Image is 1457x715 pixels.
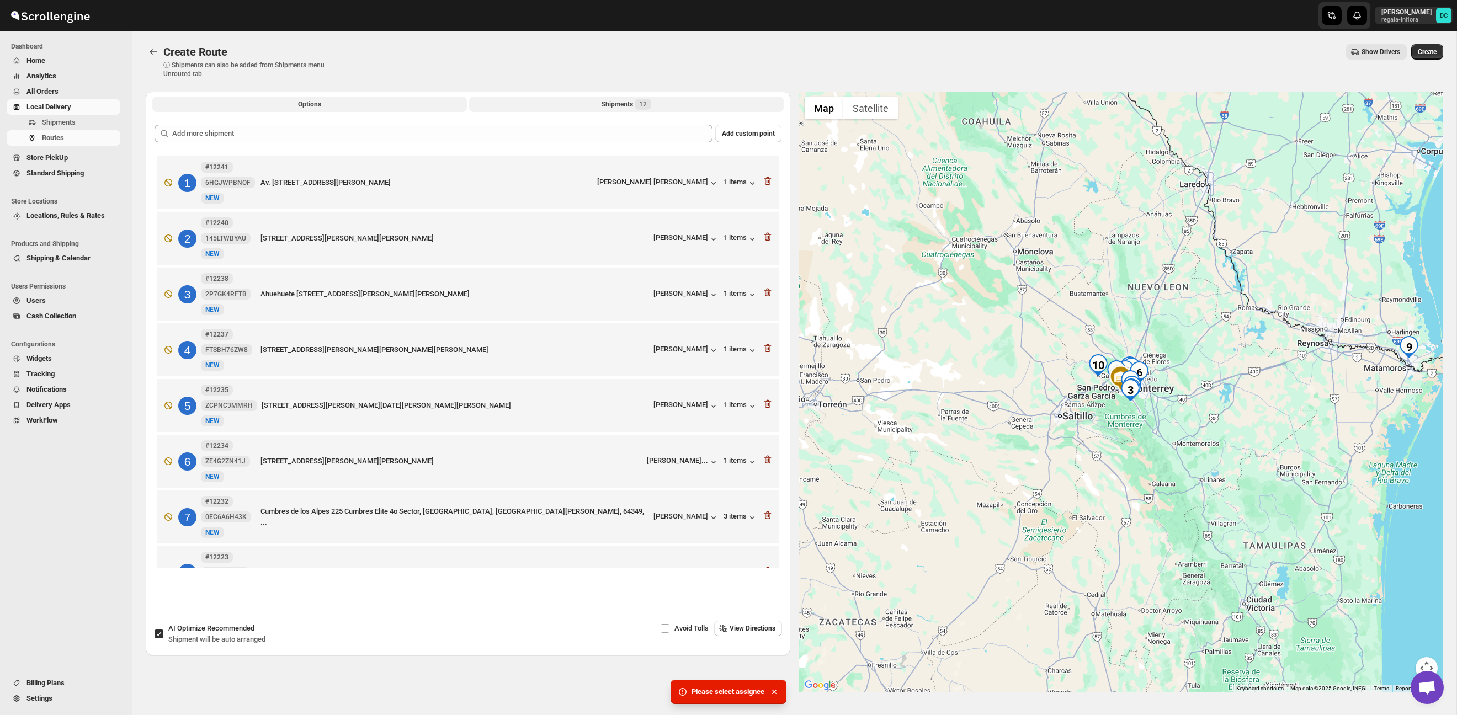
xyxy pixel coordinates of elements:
[9,2,92,29] img: ScrollEngine
[205,361,220,369] span: NEW
[260,344,649,355] div: [STREET_ADDRESS][PERSON_NAME][PERSON_NAME][PERSON_NAME]
[645,568,708,576] div: [PERSON_NAME] ...
[1436,8,1451,23] span: DAVID CORONADO
[1290,685,1367,691] span: Map data ©2025 Google, INEGI
[26,370,55,378] span: Tracking
[597,178,719,189] button: [PERSON_NAME] [PERSON_NAME]
[7,130,120,146] button: Routes
[724,233,758,244] button: 1 items
[7,68,120,84] button: Analytics
[178,285,196,303] div: 3
[7,397,120,413] button: Delivery Apps
[26,401,71,409] span: Delivery Apps
[7,308,120,324] button: Cash Collection
[152,97,467,112] button: All Route Options
[1119,379,1141,401] div: 3
[178,341,196,359] div: 4
[11,239,125,248] span: Products and Shipping
[692,686,764,697] span: Please select assignee
[653,512,719,523] button: [PERSON_NAME]
[7,351,120,366] button: Widgets
[178,230,196,248] div: 2
[722,129,775,138] span: Add custom point
[645,568,719,579] button: [PERSON_NAME] ...
[11,197,125,206] span: Store Locations
[260,506,649,528] div: Cumbres de los Alpes 225 Cumbres Elite 4o Sector, [GEOGRAPHIC_DATA], [GEOGRAPHIC_DATA][PERSON_NAM...
[205,498,228,505] b: #12232
[178,452,196,471] div: 6
[11,282,125,291] span: Users Permissions
[7,250,120,266] button: Shipping & Calendar
[7,691,120,706] button: Settings
[42,134,64,142] span: Routes
[26,87,59,95] span: All Orders
[205,219,228,227] b: #12240
[26,56,45,65] span: Home
[168,624,254,632] span: AI Optimize
[163,61,337,78] p: ⓘ Shipments can also be added from Shipments menu Unrouted tab
[715,125,781,142] button: Add custom point
[1440,12,1448,19] text: DC
[178,174,196,192] div: 1
[26,385,67,393] span: Notifications
[26,416,58,424] span: WorkFlow
[1381,17,1432,23] p: regala-inflora
[730,624,775,633] span: View Directions
[1120,357,1142,380] div: 4
[802,678,838,692] img: Google
[26,103,71,111] span: Local Delivery
[724,401,758,412] button: 1 items
[843,97,898,119] button: Show satellite imagery
[26,354,52,362] span: Widgets
[1087,354,1109,376] div: 10
[1396,685,1440,691] a: Report a map error
[7,675,120,691] button: Billing Plans
[260,289,649,300] div: Ahuehuete [STREET_ADDRESS][PERSON_NAME][PERSON_NAME]
[1105,360,1128,382] div: 7
[647,456,708,465] div: [PERSON_NAME]...
[260,233,649,244] div: [STREET_ADDRESS][PERSON_NAME][PERSON_NAME]
[205,275,228,282] b: #12238
[7,208,120,223] button: Locations, Rules & Rates
[1121,376,1143,398] div: 2
[26,254,91,262] span: Shipping & Calendar
[7,366,120,382] button: Tracking
[1398,336,1420,358] div: 9
[1411,671,1444,704] div: Open chat
[26,169,84,177] span: Standard Shipping
[802,678,838,692] a: Open this area in Google Maps (opens a new window)
[11,42,125,51] span: Dashboard
[1375,7,1453,24] button: User menu
[724,456,758,467] button: 1 items
[205,178,251,187] span: 6HGJWPBNOF
[26,694,52,702] span: Settings
[260,567,641,578] div: [STREET_ADDRESS][PERSON_NAME][PERSON_NAME]
[146,116,790,573] div: Selected Shipments
[205,401,253,410] span: ZCPNC3MMRH
[163,45,227,58] span: Create Route
[724,345,758,356] button: 1 items
[207,624,254,632] span: Recommended
[724,568,758,579] button: 1 items
[724,512,758,523] button: 3 items
[647,456,719,467] button: [PERSON_NAME]...
[7,382,120,397] button: Notifications
[653,345,719,356] button: [PERSON_NAME]
[653,289,719,300] button: [PERSON_NAME]
[26,296,46,305] span: Users
[298,100,321,109] span: Options
[724,289,758,300] button: 1 items
[724,178,758,189] button: 1 items
[205,194,220,202] span: NEW
[1128,361,1150,383] div: 6
[1362,47,1400,56] span: Show Drivers
[7,84,120,99] button: All Orders
[653,401,719,412] div: [PERSON_NAME]
[653,233,719,244] div: [PERSON_NAME]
